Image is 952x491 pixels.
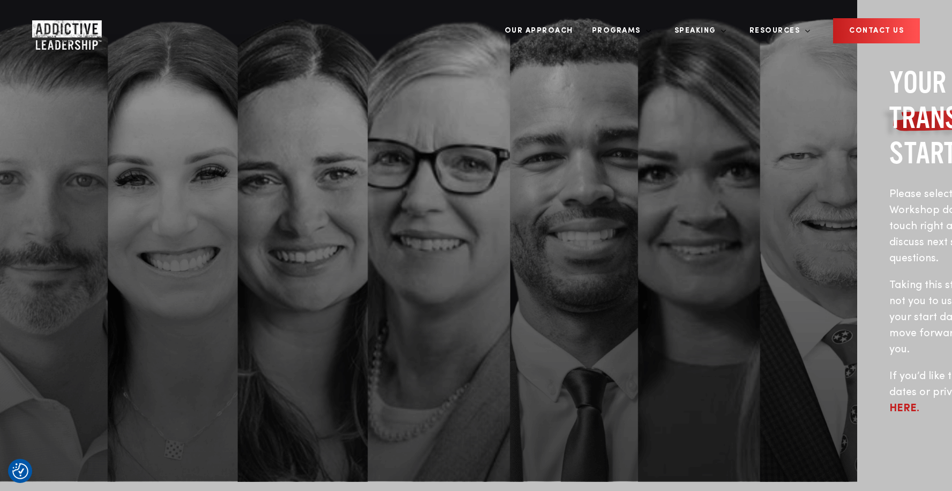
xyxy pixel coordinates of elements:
[741,11,811,51] a: Resources
[497,11,581,51] a: Our Approach
[32,20,96,42] a: Home
[584,11,651,51] a: Programs
[12,463,28,479] img: Revisit consent button
[12,463,28,479] button: Consent Preferences
[666,11,726,51] a: Speaking
[833,18,920,43] a: CONTACT US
